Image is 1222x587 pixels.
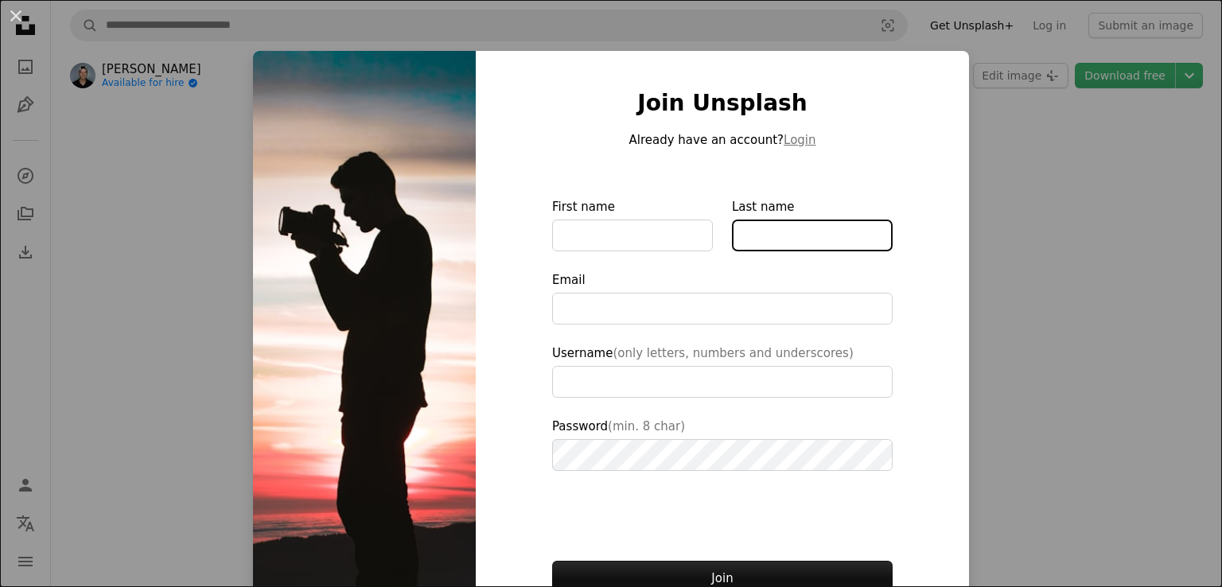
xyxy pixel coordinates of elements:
[552,344,893,398] label: Username
[608,419,685,433] span: (min. 8 char)
[552,197,713,251] label: First name
[732,197,893,251] label: Last name
[732,220,893,251] input: Last name
[552,270,893,325] label: Email
[552,366,893,398] input: Username(only letters, numbers and underscores)
[552,439,893,471] input: Password(min. 8 char)
[552,130,893,150] p: Already have an account?
[784,130,815,150] button: Login
[613,346,853,360] span: (only letters, numbers and underscores)
[552,417,893,471] label: Password
[552,293,893,325] input: Email
[552,220,713,251] input: First name
[552,89,893,118] h1: Join Unsplash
